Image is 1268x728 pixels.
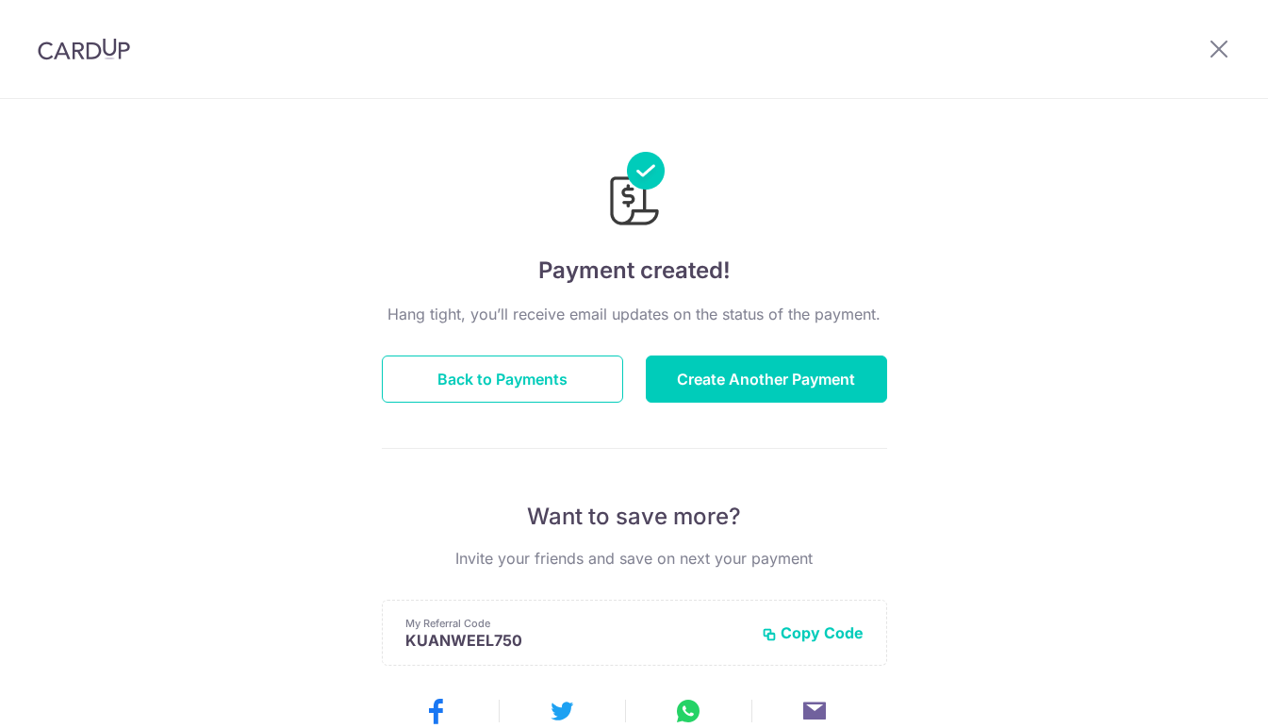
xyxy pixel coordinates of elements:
[382,254,887,288] h4: Payment created!
[382,547,887,570] p: Invite your friends and save on next your payment
[38,38,130,60] img: CardUp
[405,616,747,631] p: My Referral Code
[405,631,747,650] p: KUANWEEL750
[382,356,623,403] button: Back to Payments
[762,623,864,642] button: Copy Code
[604,152,665,231] img: Payments
[382,303,887,325] p: Hang tight, you’ll receive email updates on the status of the payment.
[646,356,887,403] button: Create Another Payment
[382,502,887,532] p: Want to save more?
[1146,671,1249,719] iframe: Opens a widget where you can find more information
